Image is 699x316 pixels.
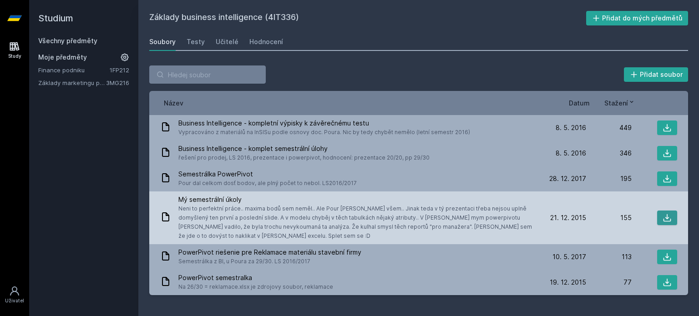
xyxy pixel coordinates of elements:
div: Uživatel [5,297,24,304]
span: Business Intelligence - komplet semestrální úlohy [178,144,430,153]
div: 113 [586,252,632,261]
span: 28. 12. 2017 [549,174,586,183]
span: Semestrálka z BI, u Poura za 29/30. LS 2016/2017 [178,257,361,266]
a: Učitelé [216,33,238,51]
div: Testy [187,37,205,46]
a: Finance podniku [38,65,110,75]
a: Soubory [149,33,176,51]
div: Study [8,53,21,60]
button: Název [164,98,183,108]
input: Hledej soubor [149,65,266,84]
span: 19. 12. 2015 [550,278,586,287]
span: Neni to perfektní práce.. maxima bodů sem neměl.. Ale Pour [PERSON_NAME] všem.. Jinak teda v tý p... [178,204,537,241]
button: Stažení [604,98,635,108]
span: Stažení [604,98,628,108]
a: Všechny předměty [38,37,97,45]
button: Datum [569,98,590,108]
span: Vypracováno z materiálů na InSISu podle osnovy doc. Poura. Nic by tedy chybět nemělo (letní semes... [178,128,470,137]
span: Semestrálka PowerPivot [178,170,357,179]
div: Učitelé [216,37,238,46]
span: PowerPivot riešenie pre Reklamace materiálu stavební firmy [178,248,361,257]
span: Pour dal celkom dosť bodov, ale plný počet to nebol. LS2016/2017 [178,179,357,188]
div: Soubory [149,37,176,46]
span: 8. 5. 2016 [556,123,586,132]
span: PowerPivot semestralka [178,273,333,282]
span: Business Intelligence - kompletní výpisky k závěrečnému testu [178,119,470,128]
a: Study [2,36,27,64]
div: 77 [586,278,632,287]
span: 10. 5. 2017 [552,252,586,261]
span: Mý semestrální úkoly [178,195,537,204]
div: 346 [586,149,632,158]
button: Přidat do mých předmětů [586,11,689,25]
a: Základy marketingu pro informatiky a statistiky [38,78,106,87]
span: Moje předměty [38,53,87,62]
h2: Základy business intelligence (4IT336) [149,11,586,25]
a: Hodnocení [249,33,283,51]
span: Na 26/30 = reklamace.xlsx je zdrojovy soubor, reklamace [178,282,333,291]
div: 449 [586,123,632,132]
button: Přidat soubor [624,67,689,82]
a: 3MG216 [106,79,129,86]
span: řešení pro prodej, LS 2016, prezentace i powerpivot, hodnocení: prezentace 20/20, pp 29/30 [178,153,430,162]
a: Uživatel [2,281,27,309]
span: 21. 12. 2015 [550,213,586,222]
a: Testy [187,33,205,51]
span: 8. 5. 2016 [556,149,586,158]
div: 195 [586,174,632,183]
a: 1FP212 [110,66,129,74]
div: 155 [586,213,632,222]
div: Hodnocení [249,37,283,46]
